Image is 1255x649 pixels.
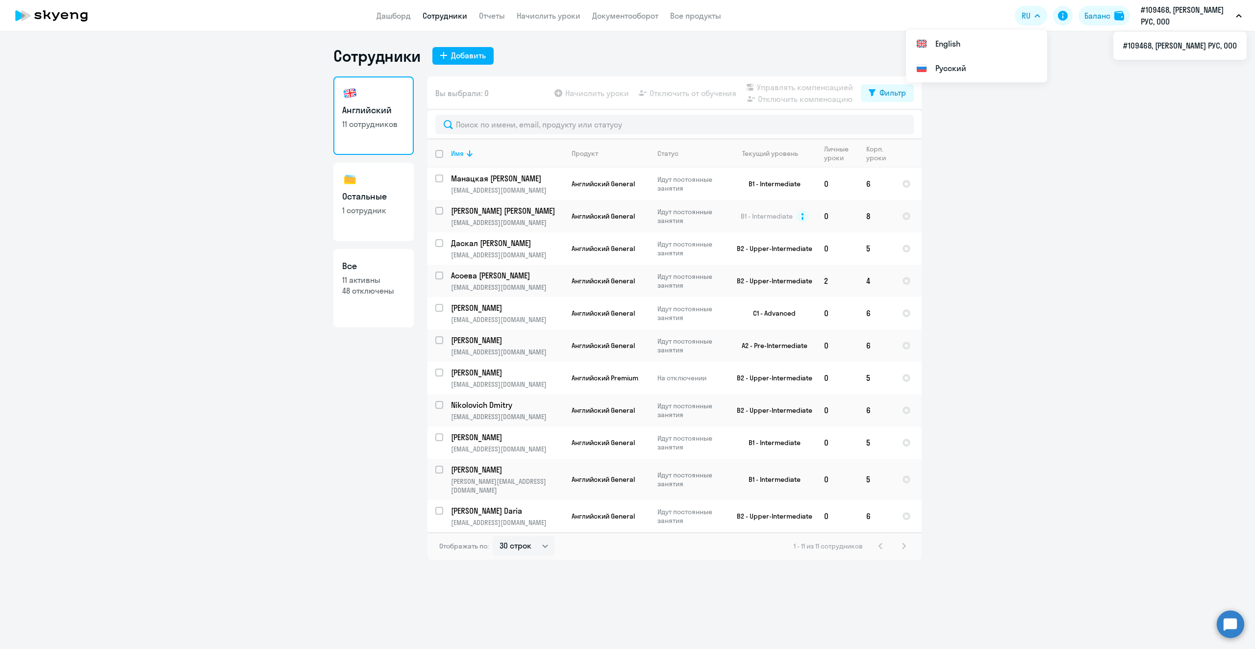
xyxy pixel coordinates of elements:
a: [PERSON_NAME] Daria [451,505,563,516]
p: Идут постоянные занятия [657,272,725,290]
p: Асоева [PERSON_NAME] [451,270,562,281]
td: 0 [816,200,858,232]
h1: Сотрудники [333,46,421,66]
div: Баланс [1084,10,1110,22]
td: 6 [858,394,894,426]
p: 48 отключены [342,285,405,296]
td: B2 - Upper-Intermediate [725,394,816,426]
p: Идут постоянные занятия [657,471,725,488]
span: Английский General [572,309,635,318]
h3: Остальные [342,190,405,203]
div: Личные уроки [824,145,852,162]
p: #109468, [PERSON_NAME] РУС, ООО [1141,4,1232,27]
span: B1 - Intermediate [741,212,793,221]
td: B1 - Intermediate [725,168,816,200]
p: [EMAIL_ADDRESS][DOMAIN_NAME] [451,412,563,421]
a: Остальные1 сотрудник [333,163,414,241]
input: Поиск по имени, email, продукту или статусу [435,115,914,134]
span: 1 - 11 из 11 сотрудников [794,542,863,550]
span: Отображать по: [439,542,489,550]
p: На отключении [657,374,725,382]
span: Английский General [572,179,635,188]
div: Продукт [572,149,649,158]
div: Добавить [451,50,486,61]
p: [PERSON_NAME] [451,335,562,346]
td: 0 [816,394,858,426]
img: Русский [916,62,928,74]
p: Даскал [PERSON_NAME] [451,238,562,249]
p: [PERSON_NAME] [PERSON_NAME] [451,205,562,216]
p: Идут постоянные занятия [657,401,725,419]
span: Английский General [572,438,635,447]
a: Nikolovich Dmitry [451,399,563,410]
td: B2 - Upper-Intermediate [725,232,816,265]
div: Имя [451,149,464,158]
span: Английский General [572,341,635,350]
h3: Английский [342,104,405,117]
span: Английский General [572,406,635,415]
a: [PERSON_NAME] [451,335,563,346]
button: Фильтр [861,84,914,102]
a: Даскал [PERSON_NAME] [451,238,563,249]
td: 5 [858,362,894,394]
td: B2 - Upper-Intermediate [725,265,816,297]
td: 8 [858,200,894,232]
p: Идут постоянные занятия [657,240,725,257]
span: Английский General [572,276,635,285]
td: 0 [816,426,858,459]
span: Английский General [572,512,635,521]
p: [EMAIL_ADDRESS][DOMAIN_NAME] [451,186,563,195]
button: #109468, [PERSON_NAME] РУС, ООО [1136,4,1247,27]
img: balance [1114,11,1124,21]
td: B1 - Intermediate [725,426,816,459]
a: [PERSON_NAME] [451,302,563,313]
p: [PERSON_NAME][EMAIL_ADDRESS][DOMAIN_NAME] [451,477,563,495]
span: Английский General [572,244,635,253]
p: 1 сотрудник [342,205,405,216]
p: [EMAIL_ADDRESS][DOMAIN_NAME] [451,250,563,259]
a: Документооборот [592,11,658,21]
a: Сотрудники [423,11,467,21]
a: [PERSON_NAME] [451,432,563,443]
td: 4 [858,265,894,297]
p: [EMAIL_ADDRESS][DOMAIN_NAME] [451,283,563,292]
td: 6 [858,329,894,362]
p: Идут постоянные занятия [657,434,725,451]
button: Балансbalance [1079,6,1130,25]
img: others [342,172,358,187]
h3: Все [342,260,405,273]
a: Все11 активны48 отключены [333,249,414,327]
td: 0 [816,459,858,500]
img: English [916,38,928,50]
td: 6 [858,168,894,200]
span: Английский Premium [572,374,638,382]
td: 0 [816,329,858,362]
td: 2 [816,265,858,297]
img: english [342,85,358,101]
div: Имя [451,149,563,158]
td: C1 - Advanced [725,297,816,329]
div: Продукт [572,149,598,158]
a: Асоева [PERSON_NAME] [451,270,563,281]
td: 0 [816,232,858,265]
p: [EMAIL_ADDRESS][DOMAIN_NAME] [451,380,563,389]
ul: RU [906,29,1047,82]
button: Добавить [432,47,494,65]
td: 6 [858,500,894,532]
a: Английский11 сотрудников [333,76,414,155]
p: Nikolovich Dmitry [451,399,562,410]
a: Манацкая [PERSON_NAME] [451,173,563,184]
a: Дашборд [376,11,411,21]
p: [EMAIL_ADDRESS][DOMAIN_NAME] [451,445,563,453]
td: 6 [858,297,894,329]
p: 11 активны [342,275,405,285]
div: Корп. уроки [866,145,894,162]
a: [PERSON_NAME] [PERSON_NAME] [451,205,563,216]
a: Начислить уроки [517,11,580,21]
p: [PERSON_NAME] [451,432,562,443]
div: Корп. уроки [866,145,887,162]
td: A2 - Pre-Intermediate [725,329,816,362]
p: [PERSON_NAME] [451,464,562,475]
a: Отчеты [479,11,505,21]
